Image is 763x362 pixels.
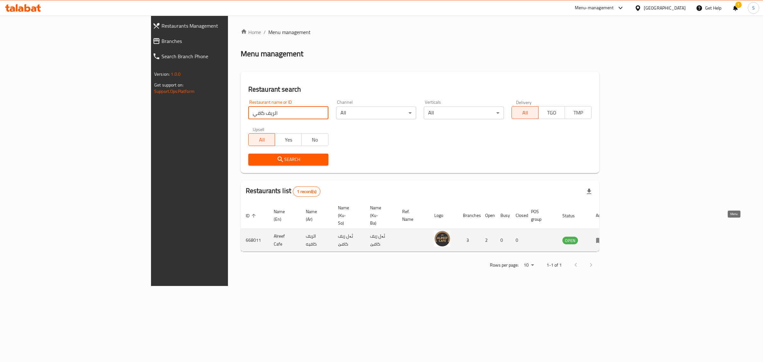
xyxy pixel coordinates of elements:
span: Ref. Name [402,208,422,223]
span: ID [246,212,258,219]
span: Yes [278,135,299,144]
span: Restaurants Management [162,22,273,30]
nav: breadcrumb [241,28,599,36]
div: Rows per page: [521,261,536,270]
span: Name (Ar) [306,208,325,223]
div: OPEN [562,237,578,244]
span: All [514,108,536,117]
a: Support.OpsPlatform [154,87,195,95]
h2: Restaurant search [248,85,592,94]
td: 0 [511,229,526,252]
span: Status [562,212,583,219]
p: Rows per page: [490,261,519,269]
label: Upsell [253,127,265,131]
span: 1.0.0 [171,70,181,78]
span: Get support on: [154,81,183,89]
span: POS group [531,208,550,223]
span: No [304,135,326,144]
td: 0 [495,229,511,252]
span: Version: [154,70,170,78]
button: TMP [565,106,592,119]
span: Name (Ku-Ba) [370,204,389,227]
td: ئەل ریف کافێ [365,229,397,252]
span: TGO [541,108,563,117]
td: ئەل ریف کافێ [333,229,365,252]
span: Search [253,156,323,164]
div: All [424,107,504,119]
button: All [248,133,275,146]
th: Closed [511,202,526,229]
span: TMP [567,108,589,117]
div: Total records count [293,186,320,197]
button: All [512,106,539,119]
th: Open [480,202,495,229]
span: OPEN [562,237,578,244]
th: Action [591,202,613,229]
span: Search Branch Phone [162,52,273,60]
button: Yes [275,133,302,146]
div: [GEOGRAPHIC_DATA] [644,4,686,11]
span: Branches [162,37,273,45]
h2: Restaurants list [246,186,320,197]
button: TGO [538,106,565,119]
td: الريف كافيه [301,229,333,252]
p: 1-1 of 1 [546,261,562,269]
label: Delivery [516,100,532,104]
div: Menu-management [575,4,614,12]
input: Search for restaurant name or ID.. [248,107,328,119]
span: Name (Ku-So) [338,204,357,227]
a: Search Branch Phone [148,49,278,64]
table: enhanced table [241,202,613,252]
th: Logo [429,202,458,229]
span: Menu management [268,28,311,36]
td: Alreef Cafe [269,229,301,252]
button: No [301,133,328,146]
td: 3 [458,229,480,252]
span: Name (En) [274,208,293,223]
img: Alreef Cafe [434,231,450,247]
a: Restaurants Management [148,18,278,33]
div: All [336,107,416,119]
span: All [251,135,273,144]
span: 1 record(s) [293,189,320,195]
div: Export file [581,184,597,199]
th: Busy [495,202,511,229]
th: Branches [458,202,480,229]
span: S [752,4,755,11]
td: 2 [480,229,495,252]
h2: Menu management [241,49,303,59]
button: Search [248,154,328,165]
a: Branches [148,33,278,49]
